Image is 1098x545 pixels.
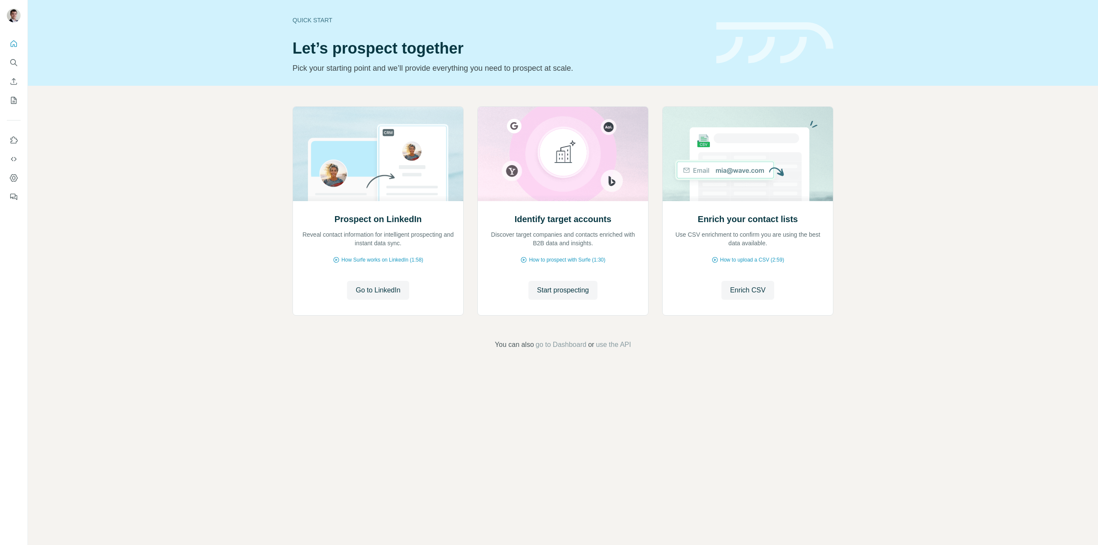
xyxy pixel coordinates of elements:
p: Pick your starting point and we’ll provide everything you need to prospect at scale. [293,62,706,74]
h2: Identify target accounts [515,213,612,225]
img: Avatar [7,9,21,22]
button: go to Dashboard [536,340,586,350]
span: How Surfe works on LinkedIn (1:58) [341,256,423,264]
span: or [588,340,594,350]
img: Prospect on LinkedIn [293,107,464,201]
button: My lists [7,93,21,108]
button: Enrich CSV [7,74,21,89]
button: Use Surfe on LinkedIn [7,132,21,148]
img: Identify target accounts [477,107,649,201]
h2: Prospect on LinkedIn [335,213,422,225]
span: How to upload a CSV (2:59) [720,256,784,264]
button: Dashboard [7,170,21,186]
img: Enrich your contact lists [662,107,833,201]
button: Start prospecting [528,281,597,300]
p: Discover target companies and contacts enriched with B2B data and insights. [486,230,639,247]
img: banner [716,22,833,64]
p: Reveal contact information for intelligent prospecting and instant data sync. [302,230,455,247]
button: Go to LinkedIn [347,281,409,300]
span: Enrich CSV [730,285,766,295]
span: How to prospect with Surfe (1:30) [529,256,605,264]
button: Search [7,55,21,70]
button: Enrich CSV [721,281,774,300]
h1: Let’s prospect together [293,40,706,57]
span: Start prospecting [537,285,589,295]
h2: Enrich your contact lists [698,213,798,225]
button: use the API [596,340,631,350]
button: Feedback [7,189,21,205]
button: Use Surfe API [7,151,21,167]
span: Go to LinkedIn [356,285,400,295]
div: Quick start [293,16,706,24]
span: You can also [495,340,534,350]
p: Use CSV enrichment to confirm you are using the best data available. [671,230,824,247]
button: Quick start [7,36,21,51]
